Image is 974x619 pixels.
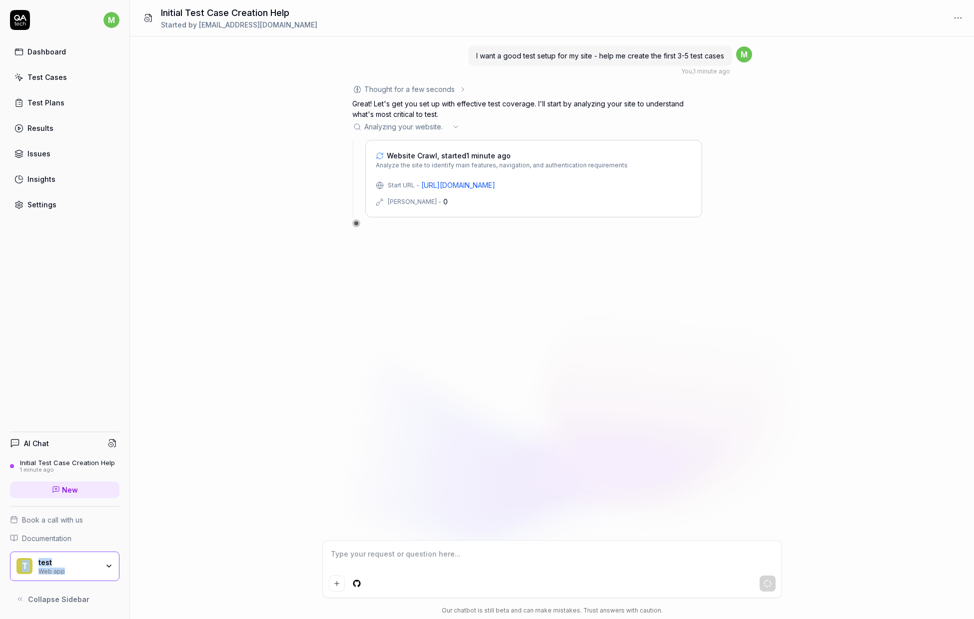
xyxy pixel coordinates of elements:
a: Issues [10,144,119,163]
a: Dashboard [10,42,119,61]
span: Analyze the site to identify main features, navigation, and authentication requirements [376,161,628,170]
span: I want a good test setup for my site - help me create the first 3-5 test cases [476,51,724,60]
a: Insights [10,169,119,189]
span: Documentation [22,533,71,544]
a: Settings [10,195,119,214]
h4: AI Chat [24,438,49,449]
div: [PERSON_NAME] - [388,197,441,206]
a: [URL][DOMAIN_NAME] [421,180,495,190]
div: 0 [443,196,448,207]
span: . [441,121,448,132]
span: Analyzing your website [364,121,448,132]
a: New [10,482,119,498]
p: Great! Let's get you set up with effective test coverage. I'll start by analyzing your site to un... [352,98,702,119]
div: Test Plans [27,97,64,108]
div: Started by [161,19,317,30]
a: Documentation [10,533,119,544]
span: m [736,46,752,62]
button: Add attachment [329,576,345,592]
span: t [16,558,32,574]
div: Thought for a few seconds [364,84,455,94]
a: Initial Test Case Creation Help1 minute ago [10,459,119,474]
button: Collapse Sidebar [10,589,119,609]
span: Book a call with us [22,515,83,525]
a: Website Crawl, started1 minute ago [376,150,628,161]
h1: Initial Test Case Creation Help [161,6,317,19]
div: Test Cases [27,72,67,82]
div: Dashboard [27,46,66,57]
span: [EMAIL_ADDRESS][DOMAIN_NAME] [199,20,317,29]
div: , 1 minute ago [681,67,730,76]
span: m [103,12,119,28]
div: Our chatbot is still beta and can make mistakes. Trust answers with caution. [322,606,782,615]
div: Initial Test Case Creation Help [20,459,115,467]
div: test [38,558,98,567]
span: New [62,485,78,495]
a: Book a call with us [10,515,119,525]
div: Results [27,123,53,133]
div: Insights [27,174,55,184]
button: ttestWeb app [10,552,119,582]
a: Test Cases [10,67,119,87]
button: m [103,10,119,30]
div: 1 minute ago [20,467,115,474]
div: Issues [27,148,50,159]
div: Start URL - [388,181,419,190]
span: Collapse Sidebar [28,594,89,605]
div: Web app [38,567,98,575]
a: Results [10,118,119,138]
span: You [681,67,692,75]
div: Settings [27,199,56,210]
span: Website Crawl, started 1 minute ago [387,150,511,161]
a: Test Plans [10,93,119,112]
